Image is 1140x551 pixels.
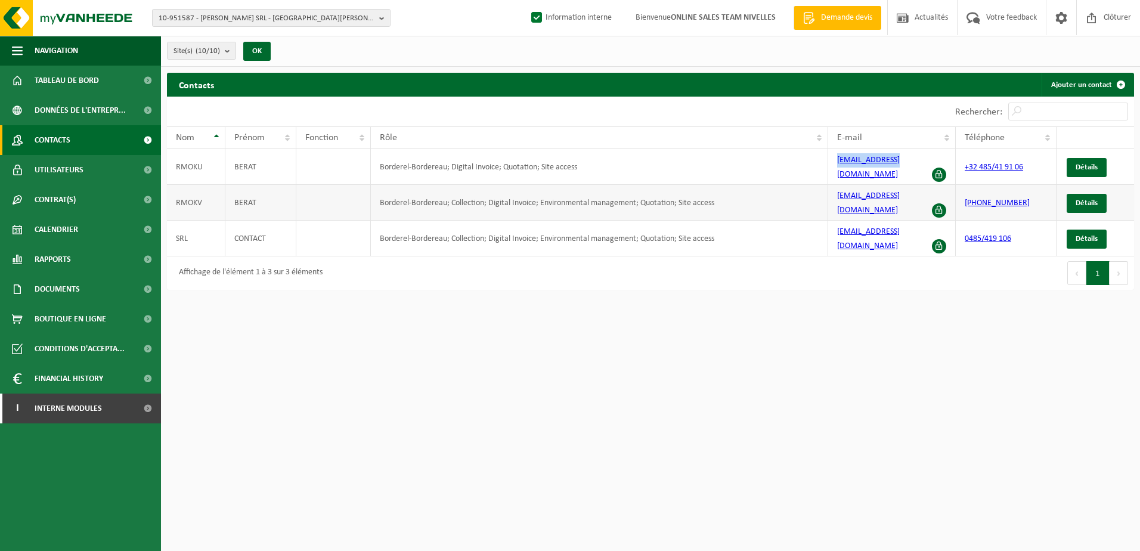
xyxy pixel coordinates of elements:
span: Utilisateurs [35,155,83,185]
span: Fonction [305,133,338,143]
td: RMOKV [167,185,225,221]
button: 1 [1086,261,1110,285]
span: Données de l'entrepr... [35,95,126,125]
a: [EMAIL_ADDRESS][DOMAIN_NAME] [837,191,900,215]
span: Contacts [35,125,70,155]
button: Next [1110,261,1128,285]
button: Site(s)(10/10) [167,42,236,60]
td: RMOKU [167,149,225,185]
a: +32 485/41 91 06 [965,163,1023,172]
label: Rechercher: [955,107,1002,117]
button: 10-951587 - [PERSON_NAME] SRL - [GEOGRAPHIC_DATA][PERSON_NAME]-[GEOGRAPHIC_DATA] [152,9,391,27]
a: Détails [1067,158,1107,177]
span: Détails [1076,199,1098,207]
td: BERAT [225,149,296,185]
span: 10-951587 - [PERSON_NAME] SRL - [GEOGRAPHIC_DATA][PERSON_NAME]-[GEOGRAPHIC_DATA] [159,10,374,27]
td: BERAT [225,185,296,221]
span: Boutique en ligne [35,304,106,334]
span: Conditions d'accepta... [35,334,125,364]
a: Détails [1067,194,1107,213]
div: Affichage de l'élément 1 à 3 sur 3 éléments [173,262,323,284]
span: Nom [176,133,194,143]
a: [EMAIL_ADDRESS][DOMAIN_NAME] [837,156,900,179]
span: Rapports [35,244,71,274]
span: Navigation [35,36,78,66]
a: 0485/419 106 [965,234,1011,243]
td: Borderel-Bordereau; Digital Invoice; Quotation; Site access [371,149,828,185]
button: OK [243,42,271,61]
span: Téléphone [965,133,1005,143]
button: Previous [1067,261,1086,285]
td: SRL [167,221,225,256]
a: [PHONE_NUMBER] [965,199,1030,208]
count: (10/10) [196,47,220,55]
td: Borderel-Bordereau; Collection; Digital Invoice; Environmental management; Quotation; Site access [371,185,828,221]
span: Détails [1076,163,1098,171]
span: Détails [1076,235,1098,243]
span: Financial History [35,364,103,394]
span: Site(s) [174,42,220,60]
span: Demande devis [818,12,875,24]
td: Borderel-Bordereau; Collection; Digital Invoice; Environmental management; Quotation; Site access [371,221,828,256]
a: Demande devis [794,6,881,30]
span: I [12,394,23,423]
span: Tableau de bord [35,66,99,95]
span: Contrat(s) [35,185,76,215]
a: Ajouter un contact [1042,73,1133,97]
a: Détails [1067,230,1107,249]
span: Documents [35,274,80,304]
span: Rôle [380,133,397,143]
span: Interne modules [35,394,102,423]
span: Prénom [234,133,265,143]
a: [EMAIL_ADDRESS][DOMAIN_NAME] [837,227,900,250]
label: Information interne [529,9,612,27]
h2: Contacts [167,73,226,96]
strong: ONLINE SALES TEAM NIVELLES [671,13,776,22]
span: E-mail [837,133,862,143]
span: Calendrier [35,215,78,244]
td: CONTACT [225,221,296,256]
